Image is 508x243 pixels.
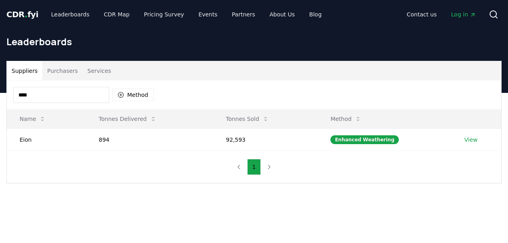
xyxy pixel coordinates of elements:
button: 1 [247,159,261,175]
button: Suppliers [7,61,42,80]
a: Pricing Survey [138,7,190,22]
a: About Us [263,7,301,22]
span: Log in [451,10,476,18]
a: CDR Map [98,7,136,22]
a: Log in [445,7,482,22]
nav: Main [45,7,328,22]
button: Purchasers [42,61,83,80]
button: Services [83,61,116,80]
a: CDR.fyi [6,9,38,20]
button: Tonnes Sold [220,111,275,127]
a: Contact us [400,7,443,22]
td: 92,593 [213,129,318,151]
h1: Leaderboards [6,35,502,48]
button: Method [112,88,154,101]
td: 894 [86,129,213,151]
span: . [25,10,28,19]
span: CDR fyi [6,10,38,19]
a: Blog [303,7,328,22]
a: Partners [226,7,262,22]
td: Eion [7,129,86,151]
button: Method [324,111,368,127]
a: Events [192,7,224,22]
button: Name [13,111,52,127]
nav: Main [400,7,482,22]
div: Enhanced Weathering [330,135,399,144]
button: Tonnes Delivered [92,111,163,127]
a: View [464,136,478,144]
a: Leaderboards [45,7,96,22]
